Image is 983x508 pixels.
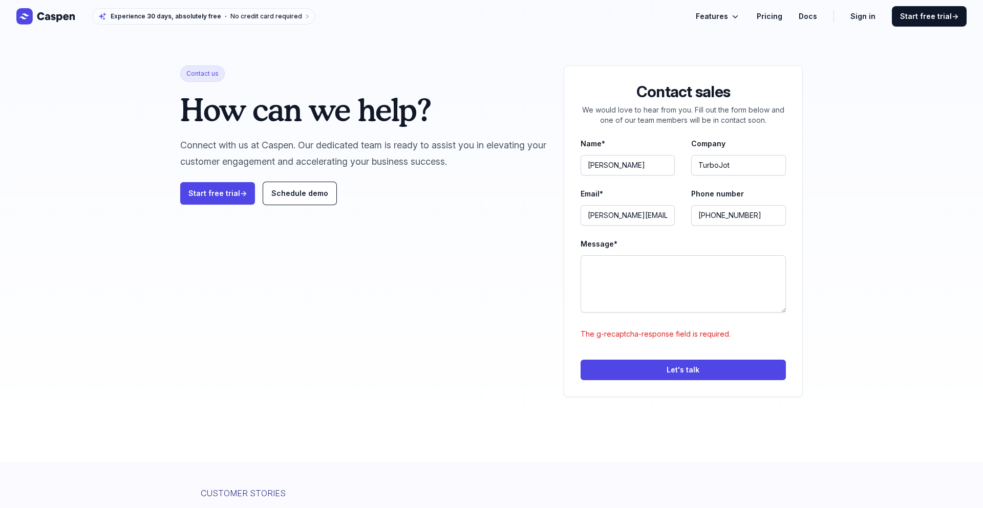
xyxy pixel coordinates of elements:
a: Schedule demo [263,182,336,205]
p: Connect with us at Caspen. Our dedicated team is ready to assist you in elevating your customer e... [180,137,547,170]
div: CUSTOMER STORIES [201,487,782,499]
h1: How can we help? [180,94,547,125]
button: Let's talk [581,360,786,380]
a: Sign in [850,10,875,23]
p: The g-recaptcha-response field is required. [581,329,786,339]
p: We would love to hear from you. Fill out the form below and one of our team members will be in co... [581,105,786,125]
a: Pricing [757,10,782,23]
a: Docs [799,10,817,23]
a: Experience 30 days, absolutely freeNo credit card required [92,8,315,25]
button: Features [696,10,740,23]
span: → [240,189,247,197]
h2: Contact sales [581,82,786,101]
span: Schedule demo [271,189,328,197]
label: Phone number [691,188,786,200]
span: No credit card required [230,12,302,20]
span: Start free trial [900,11,958,21]
span: Contact us [180,65,225,82]
span: → [952,12,958,20]
label: Message* [581,238,786,250]
a: Start free trial [892,6,967,27]
label: Name* [581,138,675,150]
label: Company [691,138,786,150]
label: Email* [581,188,675,200]
span: Experience 30 days, absolutely free [111,12,221,20]
span: Features [696,10,728,23]
a: Start free trial [180,182,255,205]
